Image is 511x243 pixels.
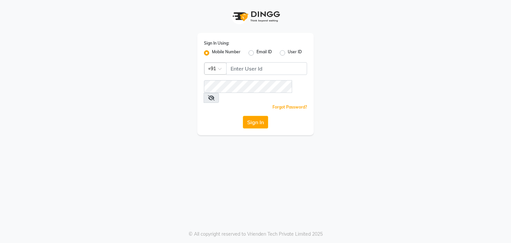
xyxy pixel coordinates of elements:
input: Username [204,80,292,93]
label: User ID [288,49,302,57]
input: Username [226,62,307,75]
button: Sign In [243,116,268,128]
label: Sign In Using: [204,40,229,46]
img: logo1.svg [229,7,282,26]
a: Forgot Password? [272,105,307,110]
label: Mobile Number [212,49,241,57]
label: Email ID [256,49,272,57]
